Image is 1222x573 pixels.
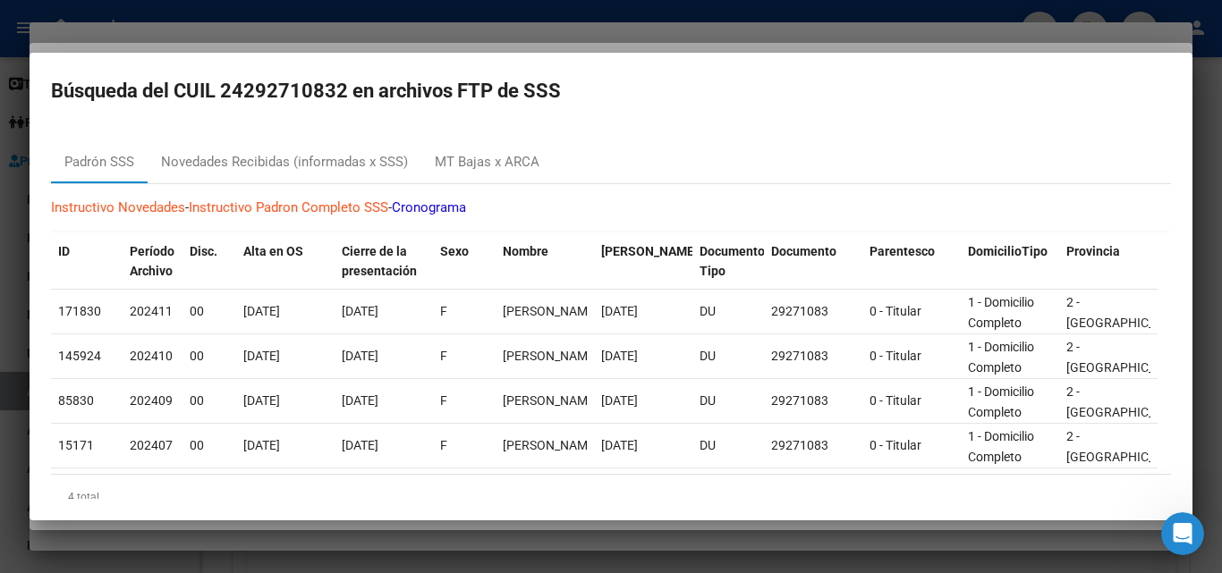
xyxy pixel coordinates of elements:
[335,232,433,291] datatable-header-cell: Cierre de la presentación
[968,340,1034,375] span: 1 - Domicilio Completo
[594,232,692,291] datatable-header-cell: Fecha Nac.
[440,438,447,452] span: F
[1161,512,1204,555] iframe: Intercom live chat
[243,438,280,452] span: [DATE]
[862,232,961,291] datatable-header-cell: Parentesco
[190,301,229,322] div: 00
[58,304,101,318] span: 171830
[771,301,855,322] div: 29271083
[700,391,757,411] div: DU
[58,244,70,258] span: ID
[236,232,335,291] datatable-header-cell: Alta en OS
[968,295,1034,330] span: 1 - Domicilio Completo
[189,199,388,215] a: Instructivo Padron Completo SSS
[64,152,134,173] div: Padrón SSS
[961,232,1059,291] datatable-header-cell: DomicilioTipo
[771,346,855,367] div: 29271083
[130,393,173,408] span: 202409
[503,438,598,452] span: GALEANO MARA SABRINA
[342,244,417,279] span: Cierre de la presentación
[968,429,1034,464] span: 1 - Domicilio Completo
[440,393,447,408] span: F
[123,232,182,291] datatable-header-cell: Período Archivo
[342,304,378,318] span: [DATE]
[51,198,1171,218] p: - -
[130,304,173,318] span: 202411
[435,152,539,173] div: MT Bajas x ARCA
[1066,429,1187,464] span: 2 - [GEOGRAPHIC_DATA]
[771,435,855,456] div: 29271083
[870,349,921,363] span: 0 - Titular
[496,232,594,291] datatable-header-cell: Nombre
[58,438,94,452] span: 15171
[51,199,185,215] a: Instructivo Novedades
[764,232,862,291] datatable-header-cell: Documento
[58,393,94,408] span: 85830
[440,244,469,258] span: Sexo
[601,438,638,452] span: [DATE]
[190,244,217,258] span: Disc.
[243,304,280,318] span: [DATE]
[51,232,123,291] datatable-header-cell: ID
[1066,244,1120,258] span: Provincia
[700,435,757,456] div: DU
[870,393,921,408] span: 0 - Titular
[161,152,408,173] div: Novedades Recibidas (informadas x SSS)
[601,244,701,258] span: [PERSON_NAME].
[51,475,1171,519] div: 4 total
[58,349,101,363] span: 145924
[182,232,236,291] datatable-header-cell: Disc.
[1066,384,1187,419] span: 2 - [GEOGRAPHIC_DATA]
[503,393,598,408] span: GALEANO MARA SABRINA
[433,232,496,291] datatable-header-cell: Sexo
[771,244,836,258] span: Documento
[692,232,764,291] datatable-header-cell: Documento Tipo
[870,438,921,452] span: 0 - Titular
[190,391,229,411] div: 00
[1066,295,1187,330] span: 2 - [GEOGRAPHIC_DATA]
[968,244,1048,258] span: DomicilioTipo
[190,346,229,367] div: 00
[392,199,466,215] a: Cronograma
[1059,232,1158,291] datatable-header-cell: Provincia
[342,349,378,363] span: [DATE]
[440,304,447,318] span: F
[601,393,638,408] span: [DATE]
[130,438,173,452] span: 202407
[51,74,1171,108] h2: Búsqueda del CUIL 24292710832 en archivos FTP de SSS
[700,346,757,367] div: DU
[243,244,303,258] span: Alta en OS
[700,301,757,322] div: DU
[130,349,173,363] span: 202410
[601,304,638,318] span: [DATE]
[243,349,280,363] span: [DATE]
[771,391,855,411] div: 29271083
[503,244,548,258] span: Nombre
[440,349,447,363] span: F
[243,393,280,408] span: [DATE]
[130,244,174,279] span: Período Archivo
[190,435,229,456] div: 00
[601,349,638,363] span: [DATE]
[968,384,1034,419] span: 1 - Domicilio Completo
[700,244,765,279] span: Documento Tipo
[503,304,598,318] span: GALEANO MARA SABRINA
[342,438,378,452] span: [DATE]
[1066,340,1187,375] span: 2 - [GEOGRAPHIC_DATA]
[503,349,598,363] span: GALEANO MARA SABRINA
[870,244,935,258] span: Parentesco
[342,393,378,408] span: [DATE]
[870,304,921,318] span: 0 - Titular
